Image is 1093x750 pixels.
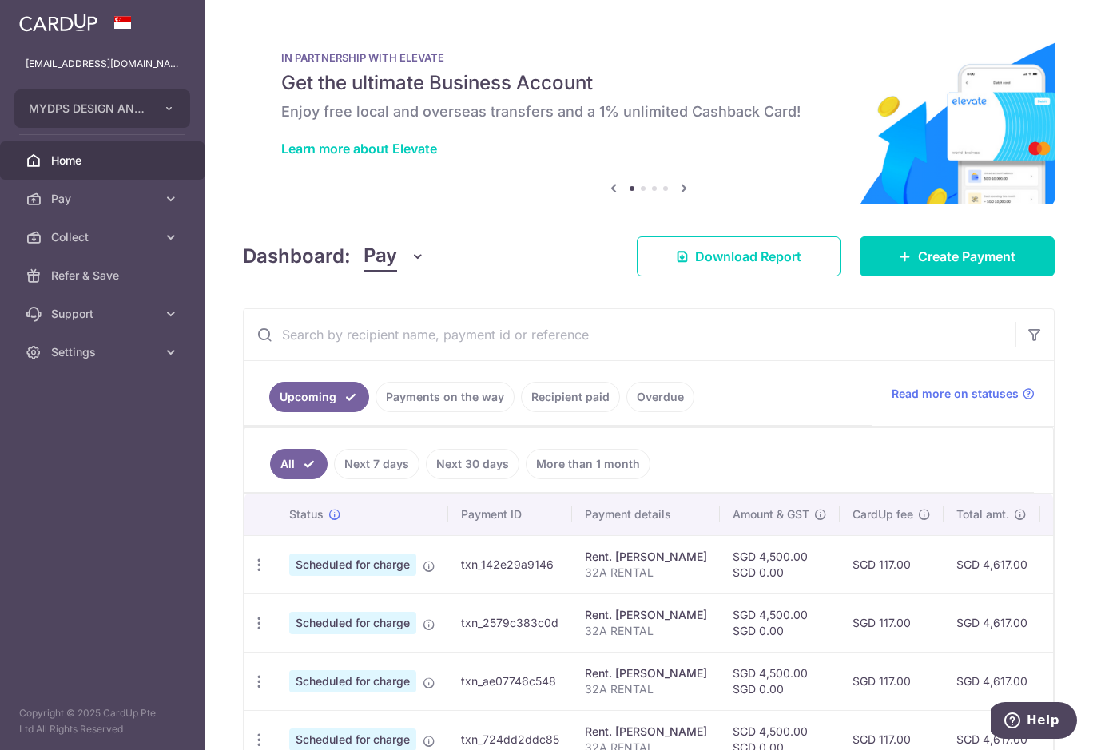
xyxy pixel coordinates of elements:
span: Pay [364,241,397,272]
button: MYDPS DESIGN AND CONSTRUCTION PTE. LTD. [14,89,190,128]
h4: Dashboard: [243,242,351,271]
a: Next 30 days [426,449,519,479]
td: SGD 4,617.00 [944,593,1040,652]
span: Refer & Save [51,268,157,284]
td: SGD 117.00 [840,535,944,593]
td: SGD 4,500.00 SGD 0.00 [720,535,840,593]
span: Create Payment [918,247,1015,266]
td: txn_142e29a9146 [448,535,572,593]
span: Home [51,153,157,169]
span: Settings [51,344,157,360]
span: Support [51,306,157,322]
a: Upcoming [269,382,369,412]
a: Recipient paid [521,382,620,412]
span: Status [289,506,324,522]
p: IN PARTNERSHIP WITH ELEVATE [281,51,1016,64]
img: CardUp [19,13,97,32]
h5: Get the ultimate Business Account [281,70,1016,96]
span: Collect [51,229,157,245]
span: Scheduled for charge [289,554,416,576]
span: Scheduled for charge [289,670,416,692]
td: txn_2579c383c0d [448,593,572,652]
span: Amount & GST [733,506,809,522]
h6: Enjoy free local and overseas transfers and a 1% unlimited Cashback Card! [281,102,1016,121]
a: All [270,449,328,479]
a: Download Report [637,236,841,276]
td: SGD 4,500.00 SGD 0.00 [720,652,840,710]
span: Download Report [695,247,801,266]
span: Total amt. [956,506,1009,522]
div: Rent. [PERSON_NAME] [585,665,707,681]
p: 32A RENTAL [585,565,707,581]
td: SGD 4,617.00 [944,652,1040,710]
img: Renovation banner [243,26,1055,204]
a: Payments on the way [376,382,515,412]
td: SGD 117.00 [840,652,944,710]
iframe: Opens a widget where you can find more information [991,702,1077,742]
a: Learn more about Elevate [281,141,437,157]
span: Read more on statuses [892,386,1019,402]
button: Pay [364,241,425,272]
a: Create Payment [860,236,1055,276]
span: CardUp fee [853,506,913,522]
span: Pay [51,191,157,207]
td: SGD 4,500.00 SGD 0.00 [720,593,840,652]
a: Overdue [626,382,694,412]
td: SGD 117.00 [840,593,944,652]
div: Rent. [PERSON_NAME] [585,549,707,565]
a: More than 1 month [526,449,650,479]
th: Payment details [572,494,720,535]
p: 32A RENTAL [585,681,707,697]
td: SGD 4,617.00 [944,535,1040,593]
div: Rent. [PERSON_NAME] [585,607,707,623]
p: 32A RENTAL [585,623,707,639]
span: Scheduled for charge [289,612,416,634]
a: Read more on statuses [892,386,1035,402]
a: Next 7 days [334,449,419,479]
div: Rent. [PERSON_NAME] [585,724,707,740]
p: [EMAIL_ADDRESS][DOMAIN_NAME] [26,56,179,72]
span: MYDPS DESIGN AND CONSTRUCTION PTE. LTD. [29,101,147,117]
input: Search by recipient name, payment id or reference [244,309,1015,360]
td: txn_ae07746c548 [448,652,572,710]
th: Payment ID [448,494,572,535]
